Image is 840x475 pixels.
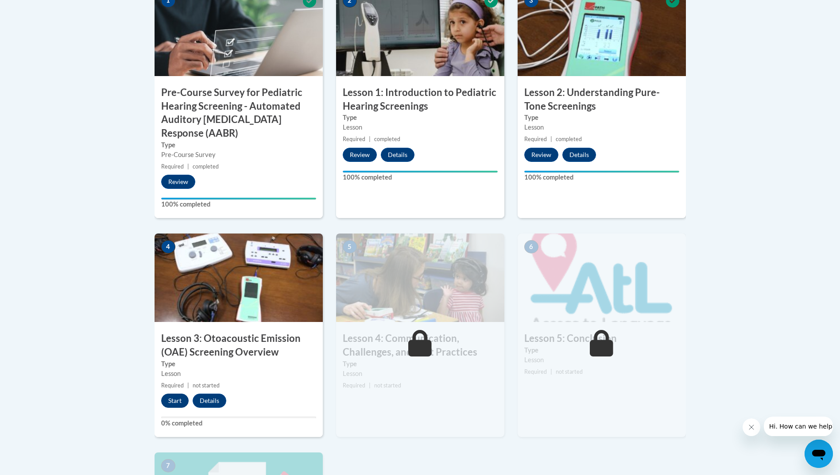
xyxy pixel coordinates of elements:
h3: Pre-Course Survey for Pediatric Hearing Screening - Automated Auditory [MEDICAL_DATA] Response (A... [155,86,323,140]
h3: Lesson 1: Introduction to Pediatric Hearing Screenings [336,86,504,113]
span: 6 [524,240,538,253]
span: | [550,368,552,375]
div: Lesson [524,123,679,132]
span: 5 [343,240,357,253]
span: | [187,382,189,389]
label: Type [524,345,679,355]
button: Review [524,148,558,162]
div: Pre-Course Survey [161,150,316,160]
span: Hi. How can we help? [5,6,72,13]
button: Details [562,148,596,162]
div: Your progress [343,171,498,172]
span: | [369,136,371,142]
span: 4 [161,240,175,253]
span: 7 [161,459,175,472]
span: not started [193,382,220,389]
div: Lesson [524,355,679,365]
span: | [550,136,552,142]
h3: Lesson 5: Conclusion [518,332,686,345]
span: not started [374,382,401,389]
label: Type [161,140,316,150]
span: Required [524,136,547,142]
div: Lesson [343,123,498,132]
label: 100% completed [161,199,316,209]
span: completed [374,136,400,142]
span: not started [556,368,583,375]
label: 100% completed [524,172,679,182]
label: Type [524,113,679,123]
div: Your progress [161,198,316,199]
label: 100% completed [343,172,498,182]
label: Type [161,359,316,369]
span: | [369,382,371,389]
img: Course Image [155,234,323,322]
span: | [187,163,189,170]
label: Type [343,113,498,123]
label: Type [343,359,498,369]
h3: Lesson 4: Communication, Challenges, and Best Practices [336,332,504,359]
button: Start [161,394,189,408]
span: Required [343,382,365,389]
span: Required [524,368,547,375]
iframe: Button to launch messaging window [805,440,833,468]
label: 0% completed [161,418,316,428]
img: Course Image [336,234,504,322]
button: Review [343,148,377,162]
iframe: Close message [743,418,760,436]
iframe: Message from company [764,417,833,436]
span: Required [161,163,184,170]
span: Required [161,382,184,389]
button: Details [381,148,414,162]
button: Review [161,175,195,189]
h3: Lesson 3: Otoacoustic Emission (OAE) Screening Overview [155,332,323,359]
span: Required [343,136,365,142]
div: Lesson [343,369,498,379]
div: Lesson [161,369,316,379]
div: Your progress [524,171,679,172]
img: Course Image [518,234,686,322]
span: completed [193,163,219,170]
button: Details [193,394,226,408]
span: completed [556,136,582,142]
h3: Lesson 2: Understanding Pure-Tone Screenings [518,86,686,113]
